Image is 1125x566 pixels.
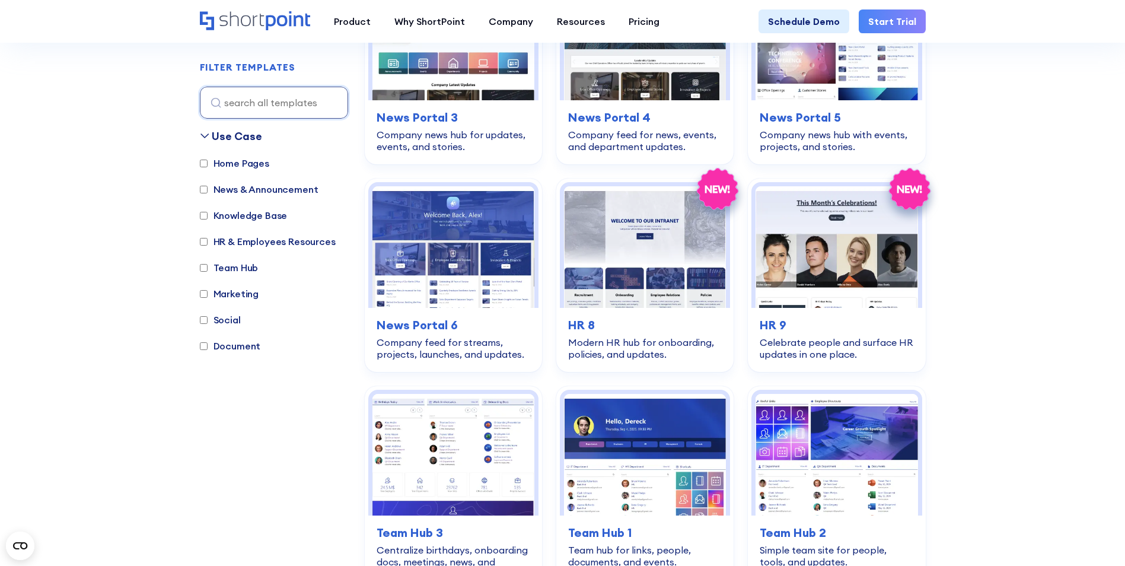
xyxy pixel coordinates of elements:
h3: Team Hub 2 [760,524,913,542]
h3: HR 9 [760,316,913,334]
label: Social [200,313,241,327]
a: HR 8 – SharePoint HR Template: Modern HR hub for onboarding, policies, and updates.HR 8Modern HR ... [556,179,734,372]
input: News & Announcement [200,186,208,193]
div: Company news hub with events, projects, and stories. [760,129,913,152]
label: Marketing [200,287,259,301]
input: Knowledge Base [200,212,208,220]
h3: Team Hub 3 [377,524,530,542]
a: Pricing [617,9,671,33]
input: search all templates [200,87,348,119]
a: HR 9 – HR Template: Celebrate people and surface HR updates in one place.HR 9Celebrate people and... [748,179,925,372]
label: Document [200,339,261,353]
img: HR 9 – HR Template: Celebrate people and surface HR updates in one place. [756,186,917,308]
div: Use Case [212,128,262,144]
div: Celebrate people and surface HR updates in one place. [760,336,913,360]
a: Home [200,11,310,31]
iframe: Chat Widget [1066,509,1125,566]
h3: HR 8 [568,316,722,334]
input: Marketing [200,290,208,298]
h3: Team Hub 1 [568,524,722,542]
input: Home Pages [200,160,208,167]
img: News Portal 6 – Sharepoint Company Feed: Company feed for streams, projects, launches, and updates. [372,186,534,308]
label: HR & Employees Resources [200,234,336,249]
h3: News Portal 6 [377,316,530,334]
a: Product [322,9,383,33]
a: Company [477,9,545,33]
img: HR 8 – SharePoint HR Template: Modern HR hub for onboarding, policies, and updates. [564,186,726,308]
div: Why ShortPoint [394,14,465,28]
div: Pricing [629,14,659,28]
div: Modern HR hub for onboarding, policies, and updates. [568,336,722,360]
div: Company news hub for updates, events, and stories. [377,129,530,152]
a: Why ShortPoint [383,9,477,33]
a: Resources [545,9,617,33]
label: News & Announcement [200,182,318,196]
input: Document [200,342,208,350]
div: Company feed for streams, projects, launches, and updates. [377,336,530,360]
h3: News Portal 4 [568,109,722,126]
a: Schedule Demo [759,9,849,33]
label: Home Pages [200,156,269,170]
label: Team Hub [200,260,259,275]
div: Resources [557,14,605,28]
h3: News Portal 5 [760,109,913,126]
img: Team Hub 3 – SharePoint Team Site Template: Centralize birthdays, onboarding docs, meetings, news... [372,394,534,516]
div: Product [334,14,371,28]
input: HR & Employees Resources [200,238,208,246]
h3: News Portal 3 [377,109,530,126]
img: Team Hub 1 – SharePoint Online Modern Team Site Template: Team hub for links, people, documents, ... [564,394,726,516]
label: Knowledge Base [200,208,288,222]
img: Team Hub 2 – SharePoint Template Team Site: Simple team site for people, tools, and updates. [756,394,917,516]
a: Start Trial [859,9,926,33]
h2: FILTER TEMPLATES [200,62,295,73]
input: Team Hub [200,264,208,272]
a: News Portal 6 – Sharepoint Company Feed: Company feed for streams, projects, launches, and update... [365,179,542,372]
input: Social [200,316,208,324]
div: Company feed for news, events, and department updates. [568,129,722,152]
div: Company [489,14,533,28]
button: Open CMP widget [6,532,34,560]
